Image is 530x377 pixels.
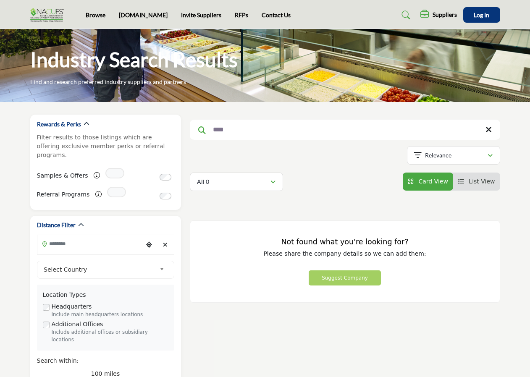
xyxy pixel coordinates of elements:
[418,178,448,185] span: Card View
[474,11,489,18] span: Log In
[37,221,76,229] h2: Distance Filter
[235,11,248,18] a: RFPs
[407,146,500,165] button: Relevance
[190,173,283,191] button: All 0
[403,173,453,191] li: Card View
[408,178,448,185] a: View Card
[43,291,168,299] div: Location Types
[37,236,143,252] input: Search Location
[425,151,451,160] p: Relevance
[119,11,168,18] a: [DOMAIN_NAME]
[37,187,90,202] label: Referral Programs
[37,120,81,128] h2: Rewards & Perks
[30,8,68,22] img: Site Logo
[262,11,291,18] a: Contact Us
[30,47,238,73] h1: Industry Search Results
[91,370,120,377] span: 100 miles
[52,320,103,329] label: Additional Offices
[52,311,168,319] div: Include main headquarters locations
[458,178,495,185] a: View List
[322,275,368,281] span: Suggest Company
[469,178,495,185] span: List View
[181,11,221,18] a: Invite Suppliers
[52,302,92,311] label: Headquarters
[197,178,209,186] p: All 0
[143,236,155,254] div: Choose your current location
[52,329,168,344] div: Include additional offices or subsidiary locations
[160,174,171,181] input: Switch to Samples & Offers
[420,10,457,20] div: Suppliers
[37,168,88,183] label: Samples & Offers
[37,133,174,160] p: Filter results to those listings which are offering exclusive member perks or referral programs.
[160,193,171,199] input: Switch to Referral Programs
[394,8,416,22] a: Search
[463,7,500,23] button: Log In
[44,264,156,275] span: Select Country
[433,11,457,18] h5: Suppliers
[159,236,171,254] div: Clear search location
[309,270,381,285] button: Suggest Company
[30,78,186,86] p: Find and research preferred industry suppliers and partners
[207,238,483,246] h3: Not found what you're looking for?
[86,11,105,18] a: Browse
[263,250,426,257] span: Please share the company details so we can add them:
[37,356,174,365] div: Search within:
[190,120,500,140] input: Search Keyword
[453,173,500,191] li: List View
